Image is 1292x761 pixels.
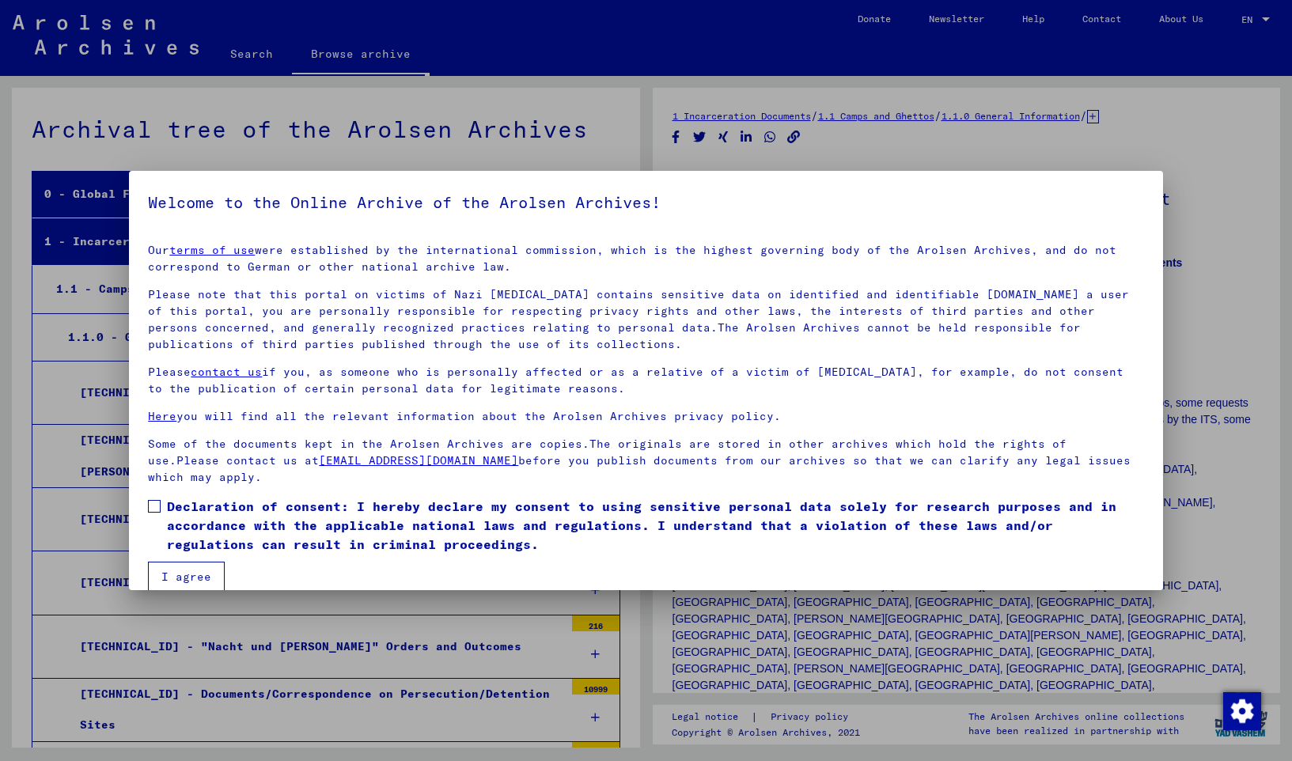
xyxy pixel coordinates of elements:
[148,190,1143,215] h5: Welcome to the Online Archive of the Arolsen Archives!
[148,364,1143,397] p: Please if you, as someone who is personally affected or as a relative of a victim of [MEDICAL_DAT...
[148,409,176,423] a: Here
[148,436,1143,486] p: Some of the documents kept in the Arolsen Archives are copies.The originals are stored in other a...
[1222,691,1260,729] div: Change consent
[169,243,255,257] a: terms of use
[1223,692,1261,730] img: Change consent
[148,242,1143,275] p: Our were established by the international commission, which is the highest governing body of the ...
[191,365,262,379] a: contact us
[148,286,1143,353] p: Please note that this portal on victims of Nazi [MEDICAL_DATA] contains sensitive data on identif...
[148,408,1143,425] p: you will find all the relevant information about the Arolsen Archives privacy policy.
[319,453,518,468] a: [EMAIL_ADDRESS][DOMAIN_NAME]
[167,497,1143,554] span: Declaration of consent: I hereby declare my consent to using sensitive personal data solely for r...
[148,562,225,592] button: I agree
